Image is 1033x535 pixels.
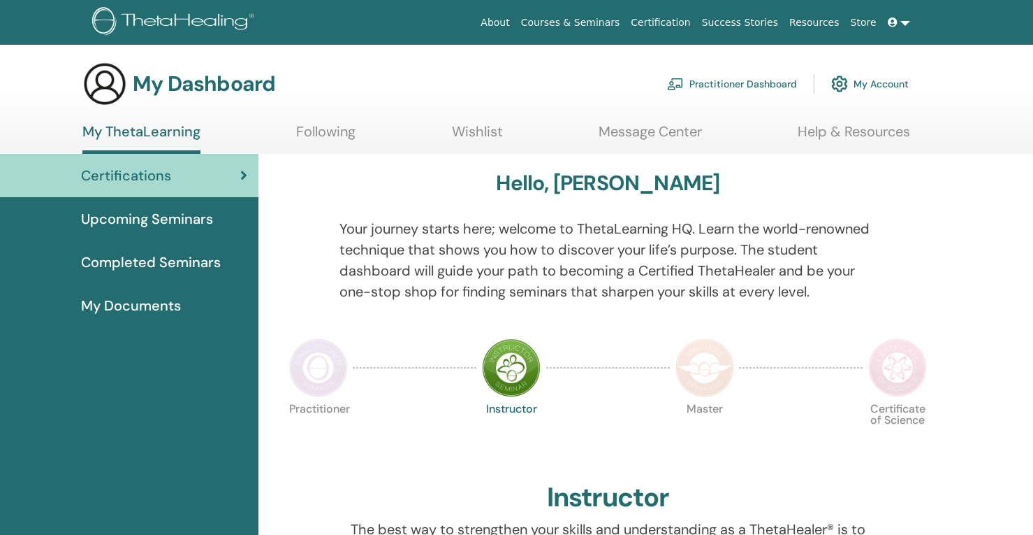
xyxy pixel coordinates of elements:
img: chalkboard-teacher.svg [667,78,684,90]
p: Master [675,404,734,462]
a: Help & Resources [798,123,910,150]
h3: My Dashboard [133,71,275,97]
img: Practitioner [289,338,348,397]
span: My Documents [81,295,181,316]
img: Master [675,338,734,397]
a: Practitioner Dashboard [667,69,797,99]
h3: Hello, [PERSON_NAME] [496,171,719,196]
p: Certificate of Science [868,404,927,462]
a: Success Stories [696,10,784,36]
a: Certification [625,10,696,36]
a: My Account [831,69,909,99]
a: Store [845,10,882,36]
img: Certificate of Science [868,338,927,397]
a: My ThetaLearning [82,123,200,154]
a: About [475,10,515,36]
a: Resources [784,10,845,36]
a: Wishlist [452,123,503,150]
img: generic-user-icon.jpg [82,62,127,106]
p: Instructor [482,404,541,462]
span: Completed Seminars [81,252,221,273]
p: Practitioner [289,404,348,462]
a: Message Center [599,123,702,150]
span: Certifications [81,165,171,186]
a: Courses & Seminars [515,10,626,36]
img: logo.png [92,7,259,38]
img: Instructor [482,338,541,397]
a: Following [296,123,356,150]
img: cog.svg [831,72,848,96]
span: Upcoming Seminars [81,208,213,229]
p: Your journey starts here; welcome to ThetaLearning HQ. Learn the world-renowned technique that sh... [339,218,877,302]
h2: Instructor [547,482,669,514]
